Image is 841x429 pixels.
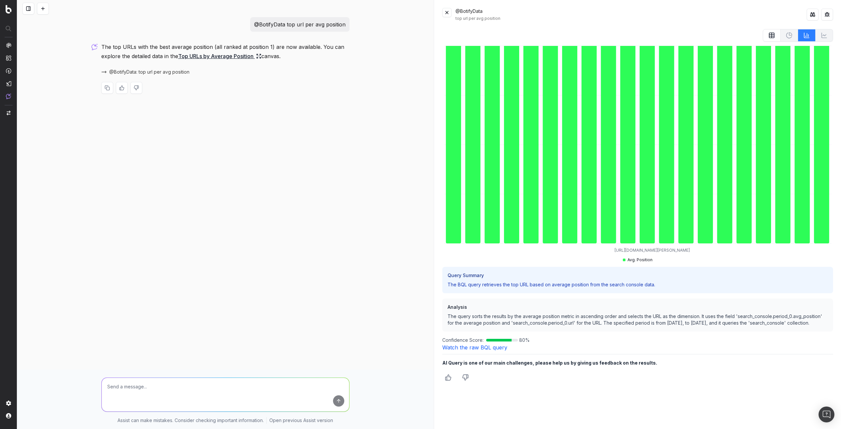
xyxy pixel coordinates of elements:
[798,29,816,42] button: BarChart
[6,413,11,418] img: My account
[6,93,11,99] img: Assist
[763,29,781,42] button: table
[455,16,807,21] div: top url per avg position
[6,401,11,406] img: Setting
[101,69,197,75] button: @BotifyData: top url per avg position
[7,111,11,115] img: Switch project
[519,337,530,343] span: 80 %
[442,360,657,366] b: AI Query is one of our main challenges, please help us by giving us feedback on the results.
[781,29,798,42] button: Not available for current data
[615,247,690,252] tspan: [URL][DOMAIN_NAME][PERSON_NAME]
[109,69,189,75] span: @BotifyData: top url per avg position
[91,44,98,50] img: Botify assist logo
[627,257,653,263] span: Avg. Position
[459,372,471,383] button: Thumbs down
[816,29,833,42] button: Not available for current data
[6,68,11,74] img: Activation
[178,52,261,61] a: Top URLs by Average Position
[448,313,828,326] p: The query sorts the results by the average position metric in ascending order and selects the URL...
[442,344,507,351] a: Watch the raw BQL query
[254,20,346,29] p: @BotifyData top url per avg position
[118,417,264,424] p: Assist can make mistakes. Consider checking important information.
[455,8,807,21] div: @BotifyData
[448,272,828,279] h3: Query Summary
[6,55,11,61] img: Intelligence
[6,81,11,86] img: Studio
[448,304,828,310] h3: Analysis
[6,5,12,14] img: Botify logo
[442,337,484,343] span: Confidence Score:
[819,407,834,422] div: Open Intercom Messenger
[448,281,828,288] p: The BQL query retrieves the top URL based on average position from the search console data.
[6,43,11,48] img: Analytics
[269,417,333,424] a: Open previous Assist version
[442,372,454,383] button: Thumbs up
[101,42,350,61] p: The top URLs with the best average position (all ranked at position 1) are now available. You can...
